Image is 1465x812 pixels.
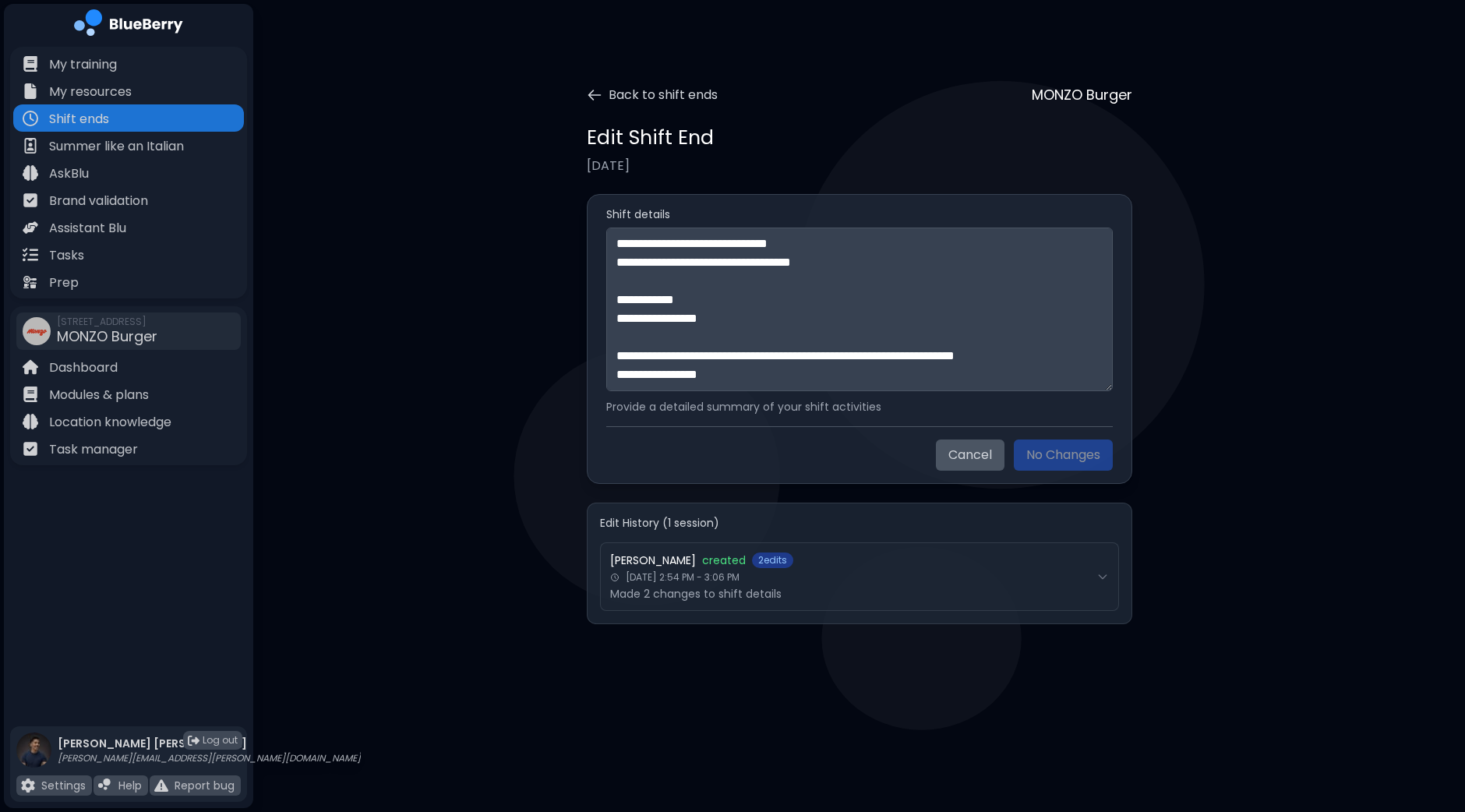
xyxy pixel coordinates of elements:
[587,125,714,150] h1: Edit Shift End
[23,192,38,208] img: file icon
[49,386,149,404] p: Modules & plans
[23,111,38,126] img: file icon
[175,778,235,793] p: Report bug
[23,220,38,235] img: file icon
[49,246,84,265] p: Tasks
[49,83,132,101] p: My resources
[49,137,184,156] p: Summer like an Italian
[49,358,118,377] p: Dashboard
[600,516,1119,530] h4: Edit History ( 1 session )
[49,55,117,74] p: My training
[606,400,1113,414] p: Provide a detailed summary of your shift activities
[49,110,109,129] p: Shift ends
[21,778,35,793] img: file icon
[23,247,38,263] img: file icon
[49,219,126,238] p: Assistant Blu
[23,359,38,375] img: file icon
[188,735,199,747] img: logout
[1032,84,1132,106] p: MONZO Burger
[23,165,38,181] img: file icon
[49,440,138,459] p: Task manager
[23,56,38,72] img: file icon
[23,317,51,345] img: company thumbnail
[752,553,793,568] span: 2 edits
[1014,440,1113,471] button: No Changes
[58,752,361,764] p: [PERSON_NAME][EMAIL_ADDRESS][PERSON_NAME][DOMAIN_NAME]
[49,192,148,210] p: Brand validation
[98,778,112,793] img: file icon
[23,138,38,154] img: file icon
[23,387,38,402] img: file icon
[16,733,51,783] img: profile photo
[41,778,86,793] p: Settings
[702,553,746,567] span: created
[606,207,1113,221] label: Shift details
[23,441,38,457] img: file icon
[610,587,1090,601] p: Made 2 changes to shift details
[936,440,1004,471] button: Cancel
[57,327,157,346] span: MONZO Burger
[49,164,89,183] p: AskBlu
[74,9,183,41] img: company logo
[587,157,1132,175] p: [DATE]
[610,553,696,567] span: [PERSON_NAME]
[587,86,718,104] button: Back to shift ends
[49,413,171,432] p: Location knowledge
[626,571,740,584] span: [DATE] 2:54 PM - 3:06 PM
[58,736,361,750] p: [PERSON_NAME] [PERSON_NAME]
[23,274,38,290] img: file icon
[154,778,168,793] img: file icon
[57,316,157,328] span: [STREET_ADDRESS]
[49,274,79,292] p: Prep
[118,778,142,793] p: Help
[23,414,38,429] img: file icon
[23,83,38,99] img: file icon
[203,734,238,747] span: Log out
